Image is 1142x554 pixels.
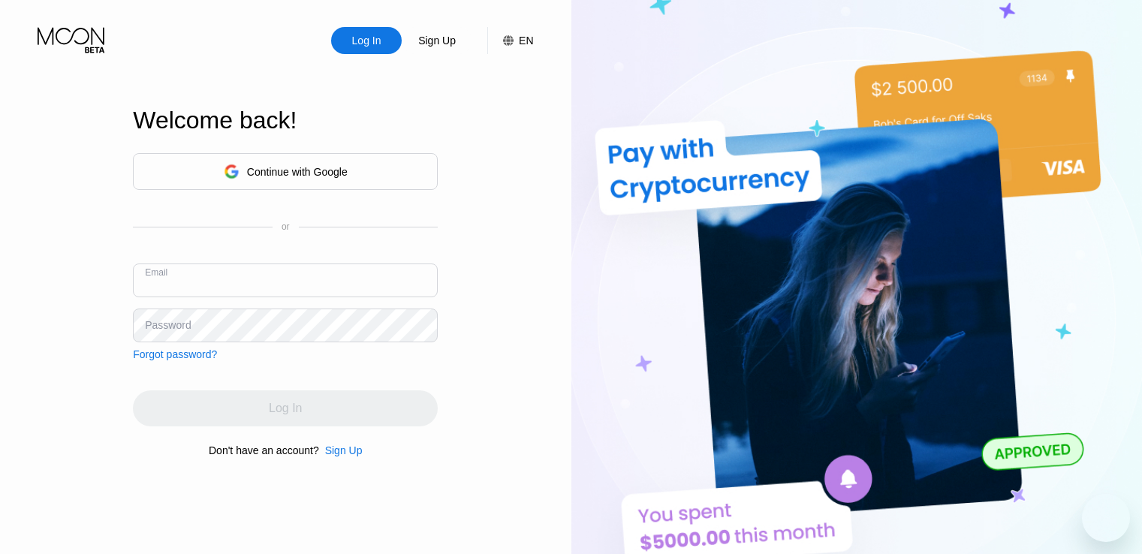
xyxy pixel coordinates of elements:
[145,267,167,278] div: Email
[133,153,438,190] div: Continue with Google
[145,319,191,331] div: Password
[133,348,217,360] div: Forgot password?
[133,107,438,134] div: Welcome back!
[319,444,363,456] div: Sign Up
[402,27,472,54] div: Sign Up
[417,33,457,48] div: Sign Up
[209,444,319,456] div: Don't have an account?
[331,27,402,54] div: Log In
[282,221,290,232] div: or
[351,33,383,48] div: Log In
[1082,494,1130,542] iframe: Schaltfläche zum Öffnen des Messaging-Fensters
[519,35,533,47] div: EN
[487,27,533,54] div: EN
[325,444,363,456] div: Sign Up
[247,166,348,178] div: Continue with Google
